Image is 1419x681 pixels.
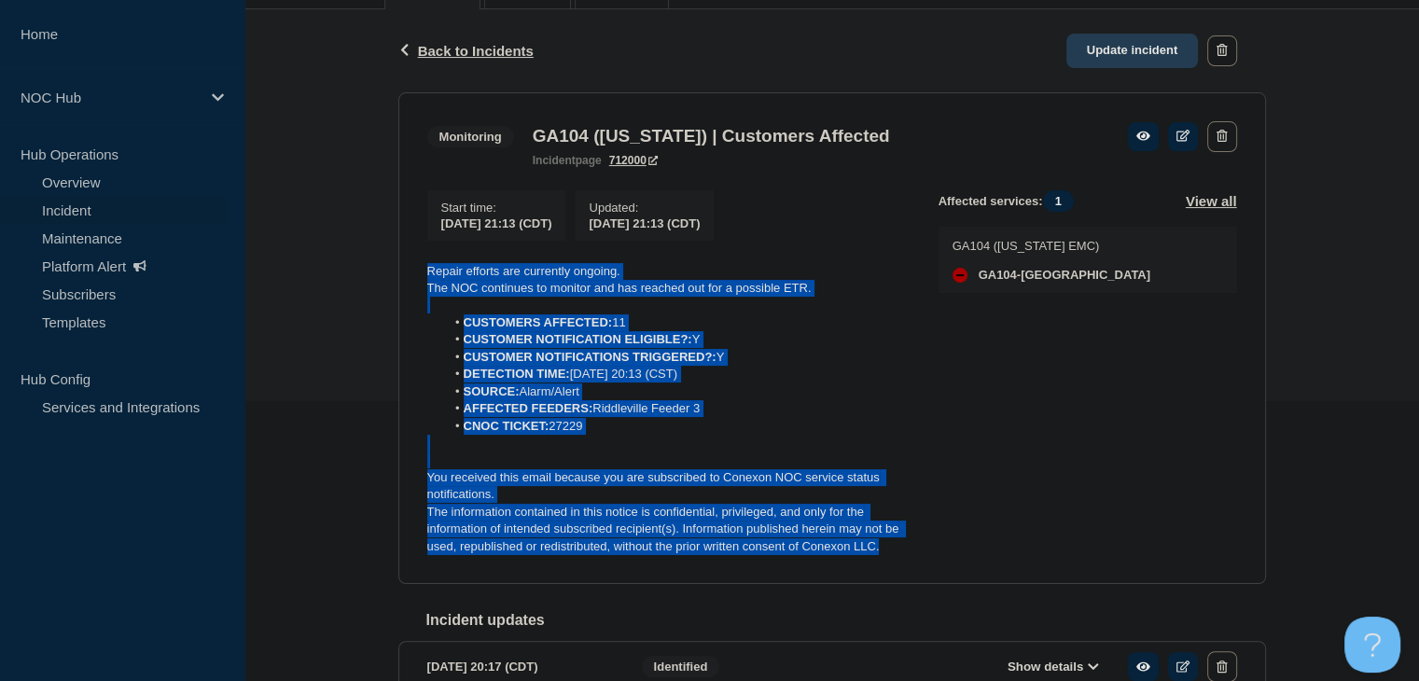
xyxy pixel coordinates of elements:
[445,366,909,382] li: [DATE] 20:13 (CST)
[979,268,1150,283] span: GA104-[GEOGRAPHIC_DATA]
[464,315,613,329] strong: CUSTOMERS AFFECTED:
[589,201,700,215] p: Updated :
[445,331,909,348] li: Y
[445,383,909,400] li: Alarm/Alert
[445,418,909,435] li: 27229
[939,190,1083,212] span: Affected services:
[589,215,700,230] div: [DATE] 21:13 (CDT)
[1066,34,1199,68] a: Update incident
[445,400,909,417] li: Riddleville Feeder 3
[445,349,909,366] li: Y
[533,154,602,167] p: page
[642,656,720,677] span: Identified
[441,201,552,215] p: Start time :
[464,367,570,381] strong: DETECTION TIME:
[21,90,200,105] p: NOC Hub
[533,126,890,146] h3: GA104 ([US_STATE]) | Customers Affected
[464,401,593,415] strong: AFFECTED FEEDERS:
[427,504,909,555] p: The information contained in this notice is confidential, privileged, and only for the informatio...
[398,43,534,59] button: Back to Incidents
[464,350,716,364] strong: CUSTOMER NOTIFICATIONS TRIGGERED?:
[427,280,909,297] p: The NOC continues to monitor and has reached out for a possible ETR.
[1186,190,1237,212] button: View all
[445,314,909,331] li: 11
[609,154,658,167] a: 712000
[533,154,576,167] span: incident
[464,384,520,398] strong: SOURCE:
[1002,659,1105,674] button: Show details
[427,469,909,504] p: You received this email because you are subscribed to Conexon NOC service status notifications.
[427,263,909,280] p: Repair efforts are currently ongoing.
[464,419,550,433] strong: CNOC TICKET:
[441,216,552,230] span: [DATE] 21:13 (CDT)
[953,268,967,283] div: down
[418,43,534,59] span: Back to Incidents
[464,332,692,346] strong: CUSTOMER NOTIFICATION ELIGIBLE?:
[1043,190,1074,212] span: 1
[953,239,1150,253] p: GA104 ([US_STATE] EMC)
[426,612,1266,629] h2: Incident updates
[1344,617,1400,673] iframe: Help Scout Beacon - Open
[427,126,514,147] span: Monitoring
